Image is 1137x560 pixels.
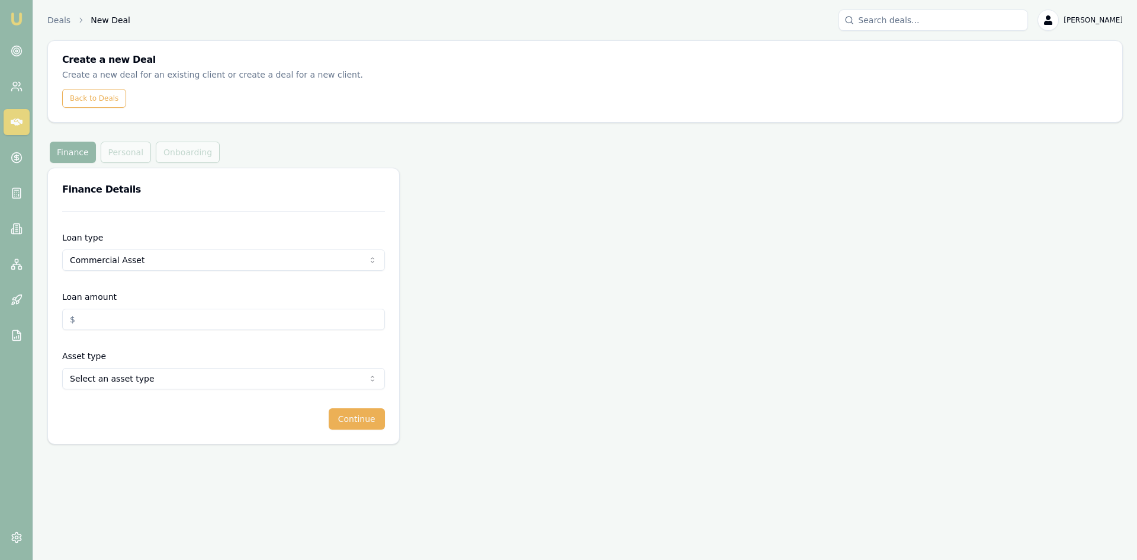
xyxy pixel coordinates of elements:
[62,309,385,330] input: $
[91,14,130,26] span: New Deal
[62,183,385,197] h3: Finance Details
[9,12,24,26] img: emu-icon-u.png
[47,14,130,26] nav: breadcrumb
[62,292,117,302] label: Loan amount
[62,89,126,108] button: Back to Deals
[47,14,70,26] a: Deals
[62,351,106,361] label: Asset type
[62,68,365,82] p: Create a new deal for an existing client or create a deal for a new client.
[329,408,385,430] button: Continue
[50,142,96,163] button: Finance
[1064,15,1123,25] span: [PERSON_NAME]
[62,233,103,242] label: Loan type
[839,9,1028,31] input: Search deals
[62,55,1108,65] h3: Create a new Deal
